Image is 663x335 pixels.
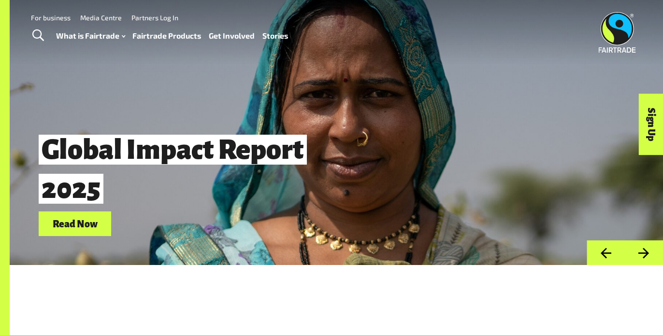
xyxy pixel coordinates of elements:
[262,29,288,43] a: Stories
[599,12,636,53] img: Fairtrade Australia New Zealand logo
[625,240,663,265] button: Next
[26,24,50,48] a: Toggle Search
[39,211,111,236] a: Read Now
[209,29,255,43] a: Get Involved
[587,240,625,265] button: Previous
[131,14,178,22] a: Partners Log In
[31,14,71,22] a: For business
[132,29,201,43] a: Fairtrade Products
[56,29,125,43] a: What is Fairtrade
[80,14,122,22] a: Media Centre
[39,135,307,204] span: Global Impact Report 2025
